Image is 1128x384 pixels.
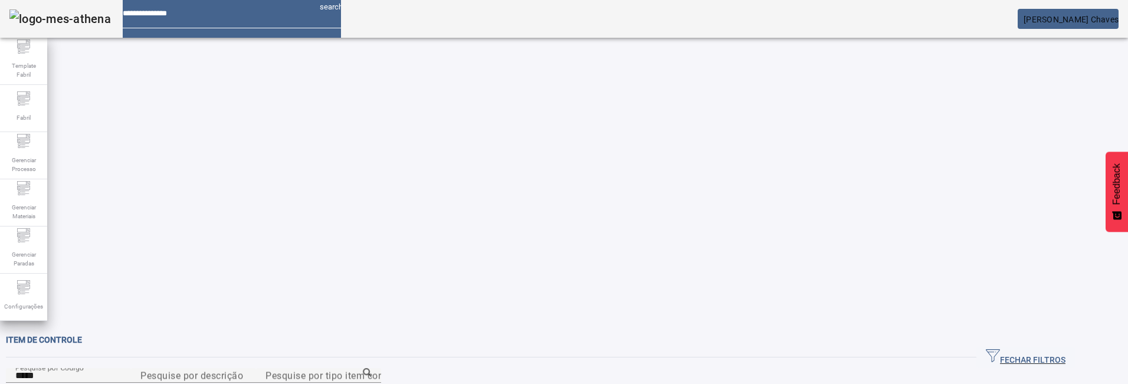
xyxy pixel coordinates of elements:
[265,369,372,383] input: Number
[6,152,41,177] span: Gerenciar Processo
[15,363,84,372] mat-label: Pesquise por Código
[986,349,1065,366] span: FECHAR FILTROS
[265,370,404,381] mat-label: Pesquise por tipo item controle
[6,247,41,271] span: Gerenciar Paradas
[13,110,34,126] span: Fabril
[140,370,243,381] mat-label: Pesquise por descrição
[1111,163,1122,205] span: Feedback
[6,199,41,224] span: Gerenciar Materiais
[1024,15,1119,24] span: [PERSON_NAME] Chaves
[1106,152,1128,232] button: Feedback - Mostrar pesquisa
[9,9,111,28] img: logo-mes-athena
[976,347,1075,368] button: FECHAR FILTROS
[6,335,82,344] span: Item de controle
[1,298,47,314] span: Configurações
[6,58,41,83] span: Template Fabril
